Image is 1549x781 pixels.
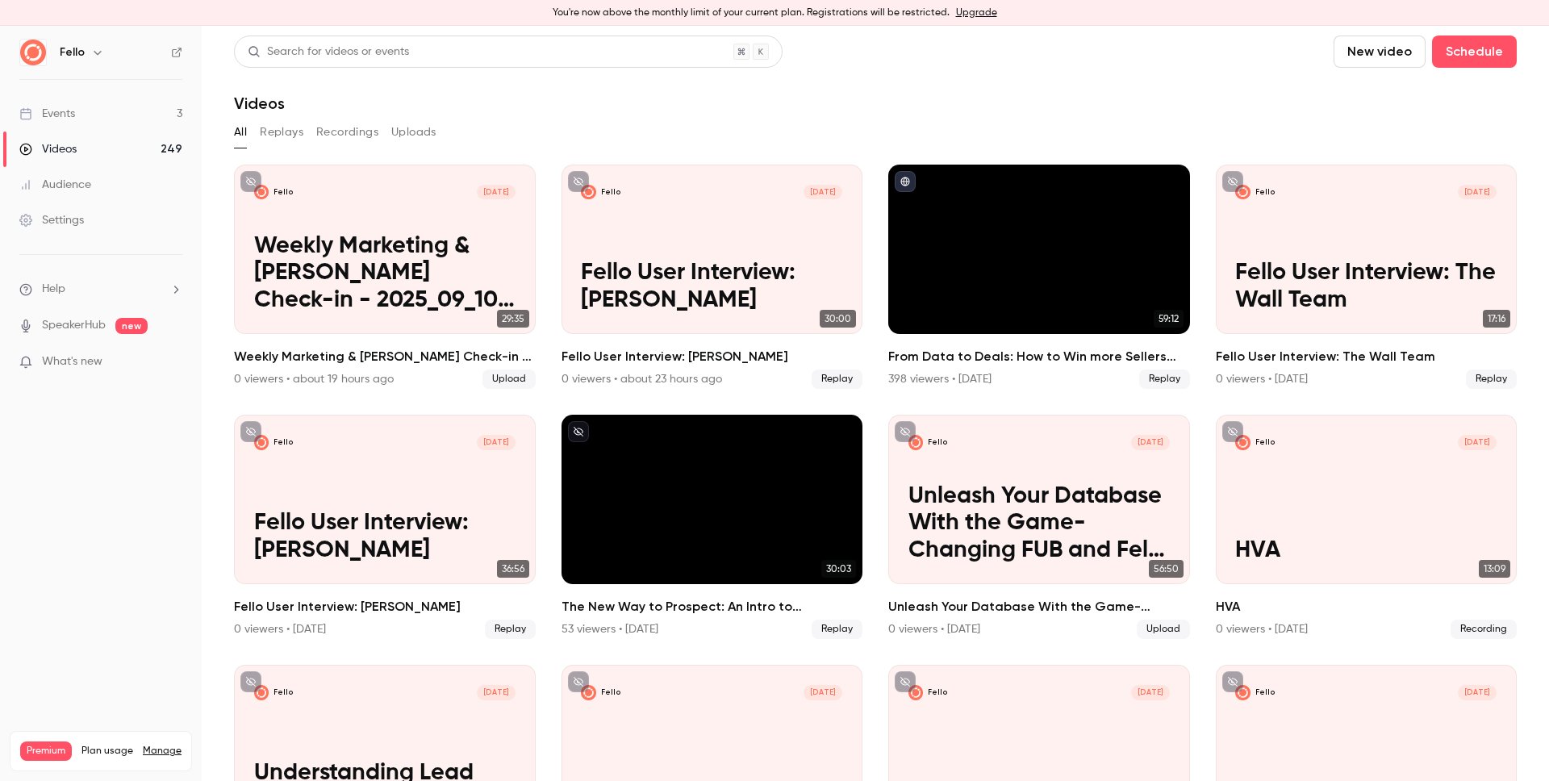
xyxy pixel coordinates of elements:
li: HVA [1216,415,1518,639]
p: Fello [273,687,294,698]
button: unpublished [1222,421,1243,442]
span: Premium [20,741,72,761]
span: [DATE] [1458,185,1497,199]
span: 13:09 [1479,560,1510,578]
button: All [234,119,247,145]
div: 0 viewers • [DATE] [888,621,980,637]
img: Fello x FUB 3 [581,685,595,700]
div: 0 viewers • [DATE] [1216,371,1308,387]
p: Fello [928,437,948,448]
span: [DATE] [804,685,842,700]
img: Unleash Your Database With the Game-Changing FUB and Fello Integration [908,435,923,449]
p: Fello [1255,687,1276,698]
span: What's new [42,353,102,370]
span: Replay [485,620,536,639]
div: Audience [19,177,91,193]
button: New video [1334,35,1426,68]
p: Fello [1255,187,1276,198]
div: 53 viewers • [DATE] [562,621,658,637]
span: 30:00 [820,310,856,328]
a: SpeakerHub [42,317,106,334]
span: [DATE] [1131,435,1170,449]
span: new [115,318,148,334]
div: 0 viewers • about 23 hours ago [562,371,722,387]
img: Fello User Interview: Shannon Biszantz [581,185,595,199]
span: [DATE] [1458,435,1497,449]
p: Weekly Marketing & [PERSON_NAME] Check-in - 2025_09_10 12_30 MDT - Recording [254,233,516,315]
button: unpublished [895,421,916,442]
span: Upload [1137,620,1190,639]
button: unpublished [240,671,261,692]
li: Fello User Interview: The Wall Team [1216,165,1518,389]
img: Fello x FUB 2 [908,685,923,700]
span: 30:03 [821,560,856,578]
p: Fello User Interview: [PERSON_NAME] [581,260,842,314]
span: Upload [482,370,536,389]
img: Weekly Marketing & Ryan Check-in - 2025_09_10 12_30 MDT - Recording [254,185,269,199]
div: Search for videos or events [248,44,409,61]
img: Fello User Interview: Buddy Blake [254,435,269,449]
a: Upgrade [956,6,997,19]
p: Fello [928,687,948,698]
button: Replays [260,119,303,145]
h6: Fello [60,44,85,61]
div: 398 viewers • [DATE] [888,371,992,387]
a: Unleash Your Database With the Game-Changing FUB and Fello IntegrationFello[DATE]Unleash Your Dat... [888,415,1190,639]
button: unpublished [1222,671,1243,692]
a: Weekly Marketing & Ryan Check-in - 2025_09_10 12_30 MDT - RecordingFello[DATE]Weekly Marketing & ... [234,165,536,389]
a: Manage [143,745,182,758]
p: Fello [273,187,294,198]
span: 36:56 [497,560,529,578]
h2: Fello User Interview: The Wall Team [1216,347,1518,366]
li: Unleash Your Database With the Game-Changing FUB and Fello Integration [888,415,1190,639]
span: 59:12 [1154,310,1184,328]
li: Fello User Interview: Buddy Blake [234,415,536,639]
button: Schedule [1432,35,1517,68]
div: 0 viewers • about 19 hours ago [234,371,394,387]
button: published [895,171,916,192]
span: Recording [1451,620,1517,639]
li: From Data to Deals: How to Win more Sellers with Fello + Follow Up Boss [888,165,1190,389]
li: The New Way to Prospect: An Intro to Fello's AI-Powered Platform [562,415,863,639]
p: Fello [601,187,621,198]
h2: Unleash Your Database With the Game-Changing FUB and Fello Integration [888,597,1190,616]
span: 29:35 [497,310,529,328]
span: [DATE] [1131,685,1170,700]
span: [DATE] [804,185,842,199]
a: 30:03The New Way to Prospect: An Intro to [PERSON_NAME]-Powered Platform53 viewers • [DATE]Replay [562,415,863,639]
div: 0 viewers • [DATE] [1216,621,1308,637]
button: Recordings [316,119,378,145]
span: Replay [1139,370,1190,389]
p: HVA [1235,537,1497,565]
img: Fello User Interview: The Wall Team [1235,185,1250,199]
div: 0 viewers • [DATE] [234,621,326,637]
a: Fello User Interview: Buddy BlakeFello[DATE]Fello User Interview: [PERSON_NAME]36:56Fello User In... [234,415,536,639]
li: Fello User Interview: Shannon Biszantz [562,165,863,389]
p: Fello User Interview: [PERSON_NAME] [254,510,516,564]
h2: HVA [1216,597,1518,616]
img: Fello [20,40,46,65]
span: 56:50 [1149,560,1184,578]
h2: Fello User Interview: [PERSON_NAME] [234,597,536,616]
h2: Fello User Interview: [PERSON_NAME] [562,347,863,366]
iframe: Noticeable Trigger [163,355,182,370]
h1: Videos [234,94,285,113]
img: HVA [1235,435,1250,449]
li: help-dropdown-opener [19,281,182,298]
section: Videos [234,35,1517,771]
span: Help [42,281,65,298]
button: unpublished [240,421,261,442]
button: unpublished [568,671,589,692]
button: unpublished [1222,171,1243,192]
p: Fello [1255,437,1276,448]
p: Fello [601,687,621,698]
span: [DATE] [1458,685,1497,700]
button: unpublished [568,421,589,442]
span: 17:16 [1483,310,1510,328]
a: Fello User Interview: The Wall TeamFello[DATE]Fello User Interview: The Wall Team17:16Fello User ... [1216,165,1518,389]
span: [DATE] [477,685,516,700]
span: Replay [812,370,862,389]
p: Unleash Your Database With the Game-Changing FUB and Fello Integration [908,483,1170,565]
a: 59:12From Data to Deals: How to Win more Sellers with [PERSON_NAME] + Follow Up Boss398 viewers •... [888,165,1190,389]
button: Uploads [391,119,436,145]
